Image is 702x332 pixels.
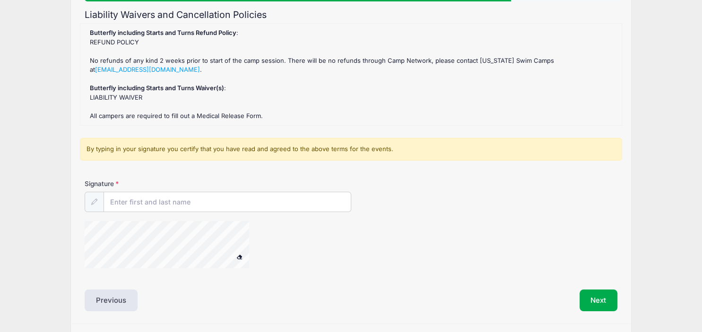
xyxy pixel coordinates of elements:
strong: Butterfly including Starts and Turns Refund Policy [90,29,236,36]
button: Previous [85,289,138,311]
a: [EMAIL_ADDRESS][DOMAIN_NAME] [95,66,200,73]
button: Next [580,289,618,311]
input: Enter first and last name [104,192,351,212]
strong: Butterfly including Starts and Turns Waiver(s) [90,84,224,92]
label: Signature [85,179,218,188]
div: By typing in your signature you certify that you have read and agreed to the above terms for the ... [80,138,622,161]
h2: Liability Waivers and Cancellation Policies [85,9,617,20]
div: : REFUND POLICY No refunds of any kind 2 weeks prior to start of the camp session. There will be ... [85,28,617,120]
